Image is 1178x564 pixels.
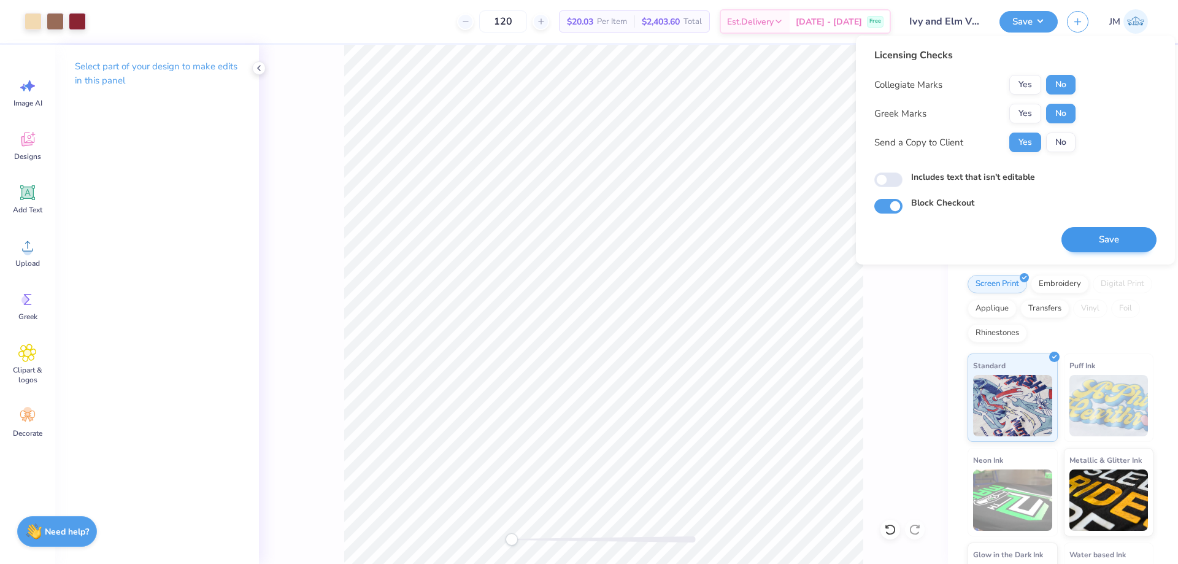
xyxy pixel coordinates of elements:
div: Licensing Checks [874,48,1076,63]
button: Save [999,11,1058,33]
label: Includes text that isn't editable [911,171,1035,183]
span: Glow in the Dark Ink [973,548,1043,561]
span: Per Item [597,15,627,28]
span: Clipart & logos [7,365,48,385]
img: Metallic & Glitter Ink [1069,469,1149,531]
span: Upload [15,258,40,268]
button: No [1046,133,1076,152]
div: Accessibility label [506,533,518,546]
div: Embroidery [1031,275,1089,293]
input: – – [479,10,527,33]
span: Greek [18,312,37,322]
div: Collegiate Marks [874,78,942,92]
span: Free [869,17,881,26]
a: JM [1104,9,1153,34]
button: Yes [1009,75,1041,95]
span: Designs [14,152,41,161]
span: $2,403.60 [642,15,680,28]
button: Save [1061,227,1157,252]
p: Select part of your design to make edits in this panel [75,60,239,88]
strong: Need help? [45,526,89,538]
span: Image AI [13,98,42,108]
span: [DATE] - [DATE] [796,15,862,28]
div: Screen Print [968,275,1027,293]
span: Total [683,15,702,28]
div: Digital Print [1093,275,1152,293]
button: Yes [1009,104,1041,123]
button: No [1046,75,1076,95]
img: Standard [973,375,1052,436]
button: No [1046,104,1076,123]
img: Neon Ink [973,469,1052,531]
div: Foil [1111,299,1140,318]
span: Add Text [13,205,42,215]
span: Neon Ink [973,454,1003,466]
span: Metallic & Glitter Ink [1069,454,1142,466]
div: Rhinestones [968,324,1027,342]
label: Block Checkout [911,196,974,209]
div: Applique [968,299,1017,318]
img: Joshua Macky Gaerlan [1123,9,1148,34]
span: JM [1109,15,1120,29]
span: $20.03 [567,15,593,28]
input: Untitled Design [900,9,990,34]
img: Puff Ink [1069,375,1149,436]
div: Send a Copy to Client [874,136,963,150]
span: Puff Ink [1069,359,1095,372]
span: Decorate [13,428,42,438]
span: Water based Ink [1069,548,1126,561]
span: Standard [973,359,1006,372]
div: Vinyl [1073,299,1107,318]
button: Yes [1009,133,1041,152]
div: Transfers [1020,299,1069,318]
span: Est. Delivery [727,15,774,28]
div: Greek Marks [874,107,926,121]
